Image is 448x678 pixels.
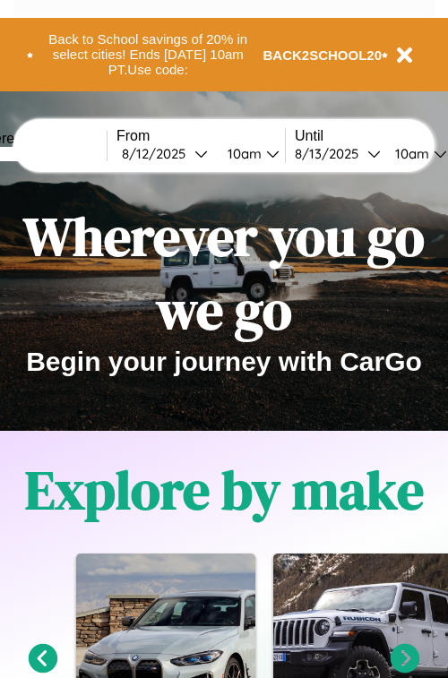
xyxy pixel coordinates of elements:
label: From [116,128,285,144]
b: BACK2SCHOOL20 [263,47,383,63]
h1: Explore by make [25,453,424,527]
div: 10am [219,145,266,162]
div: 8 / 13 / 2025 [295,145,367,162]
div: 8 / 12 / 2025 [122,145,194,162]
button: 8/12/2025 [116,144,213,163]
button: 10am [213,144,285,163]
div: 10am [386,145,434,162]
button: Back to School savings of 20% in select cities! Ends [DATE] 10am PT.Use code: [33,27,263,82]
